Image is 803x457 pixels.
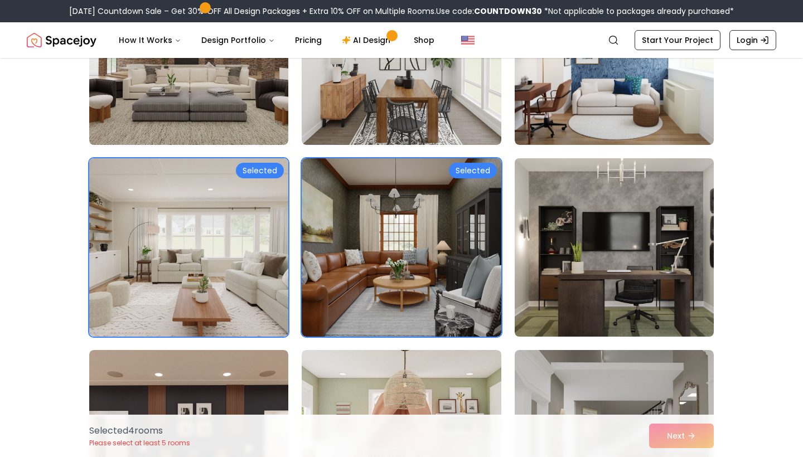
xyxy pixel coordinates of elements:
span: Use code: [436,6,542,17]
a: Login [729,30,776,50]
p: Please select at least 5 rooms [89,439,190,448]
button: How It Works [110,29,190,51]
img: Spacejoy Logo [27,29,96,51]
a: Start Your Project [635,30,720,50]
div: Selected [449,163,497,178]
nav: Global [27,22,776,58]
b: COUNTDOWN30 [474,6,542,17]
a: Spacejoy [27,29,96,51]
a: Pricing [286,29,331,51]
span: *Not applicable to packages already purchased* [542,6,734,17]
p: Selected 4 room s [89,424,190,437]
nav: Main [110,29,443,51]
button: Design Portfolio [192,29,284,51]
img: Room room-11 [302,158,501,337]
img: Room room-10 [89,158,288,337]
div: Selected [236,163,284,178]
div: [DATE] Countdown Sale – Get 30% OFF All Design Packages + Extra 10% OFF on Multiple Rooms. [69,6,734,17]
img: United States [461,33,475,47]
a: Shop [405,29,443,51]
a: AI Design [333,29,403,51]
img: Room room-12 [510,154,719,341]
